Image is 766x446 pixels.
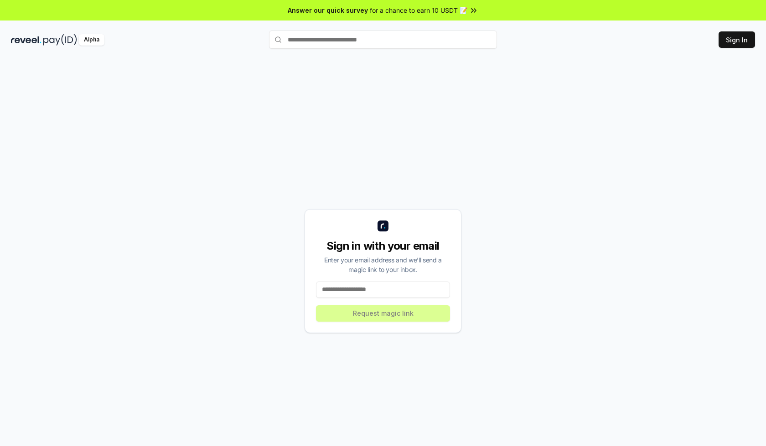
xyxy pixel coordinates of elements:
[288,5,368,15] span: Answer our quick survey
[11,34,41,46] img: reveel_dark
[370,5,467,15] span: for a chance to earn 10 USDT 📝
[79,34,104,46] div: Alpha
[719,31,755,48] button: Sign In
[43,34,77,46] img: pay_id
[378,220,388,231] img: logo_small
[316,239,450,253] div: Sign in with your email
[316,255,450,274] div: Enter your email address and we’ll send a magic link to your inbox.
